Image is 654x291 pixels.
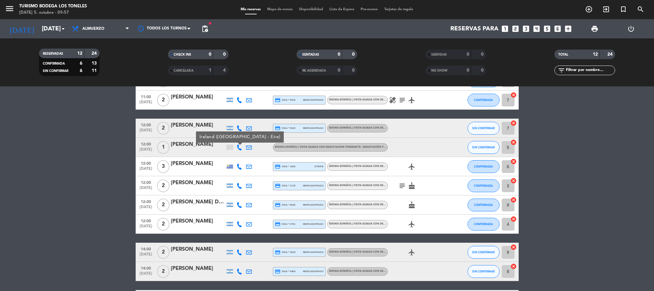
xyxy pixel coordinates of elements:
i: cancel [510,177,517,184]
strong: 0 [352,52,356,57]
span: 12:00 [138,159,154,167]
span: mercadopago [303,126,323,130]
i: search [637,5,644,13]
span: Tarjetas de regalo [381,8,417,11]
i: looks_two [511,25,520,33]
span: Idioma Español | Visita guiada con degustación - Familia [PERSON_NAME] Wine Series [329,184,450,187]
button: menu [5,4,14,16]
span: Lista de Espera [326,8,357,11]
span: mercadopago [303,269,323,273]
i: cake [408,182,416,190]
button: CONFIRMADA [468,160,500,173]
span: 12:00 [138,178,154,186]
strong: 6 [80,61,82,66]
strong: 1 [209,68,211,73]
div: LOG OUT [613,19,649,38]
i: looks_5 [543,25,551,33]
i: airplanemode_active [408,96,416,104]
strong: 12 [77,51,82,56]
span: CONFIRMADA [474,165,493,168]
span: mercadopago [303,98,323,102]
i: credit_card [275,202,281,208]
div: [PERSON_NAME] D'[PERSON_NAME] [171,198,225,206]
span: CONFIRMADA [474,222,493,226]
div: [PERSON_NAME] [171,121,225,130]
button: CONFIRMADA [468,179,500,192]
span: SIN CONFIRMAR [472,270,495,273]
span: Idioma Español | Visita guiada con degustación itinerante - Mosquita Muerta [329,165,443,168]
i: credit_card [275,183,281,189]
span: [DATE] [138,100,154,107]
span: 12:00 [138,121,154,128]
span: 12:00 [138,140,154,147]
i: credit_card [275,97,281,103]
span: [DATE] [138,252,154,260]
i: arrow_drop_down [59,25,67,33]
span: mercadopago [303,184,323,188]
span: 2 [157,179,169,192]
i: subject [398,96,406,104]
span: CONFIRMADA [474,98,493,102]
strong: 0 [467,52,469,57]
i: looks_4 [532,25,541,33]
div: Turismo Bodega Los Toneles [19,3,87,10]
strong: 0 [209,52,211,57]
button: CONFIRMADA [468,94,500,106]
span: visa * 1002 [275,164,296,169]
span: 1 [157,141,169,154]
span: TOTAL [558,53,568,56]
i: power_settings_new [627,25,635,33]
span: [DATE] [138,147,154,155]
span: 3 [157,160,169,173]
span: NO SHOW [431,69,447,72]
strong: 13 [92,61,98,66]
button: SIN CONFIRMAR [468,265,500,278]
strong: 24 [92,51,98,56]
i: subject [398,182,406,190]
i: looks_3 [522,25,530,33]
i: menu [5,4,14,13]
strong: 11 [92,68,98,73]
span: 2 [157,265,169,278]
div: Ireland ([GEOGRAPHIC_DATA] - Eire) [196,131,284,143]
button: SIN CONFIRMAR [468,122,500,135]
i: credit_card [275,249,281,255]
span: 2 [157,246,169,259]
span: visa * 5469 [275,269,296,274]
span: pending_actions [201,25,209,33]
i: filter_list [558,67,565,74]
span: SENTADAS [302,53,319,56]
span: Idioma Español | Visita guiada con degustación itinerante - Mosquita Muerta [329,251,443,253]
span: visa * 5419 [275,97,296,103]
span: Idioma Español | Visita guiada con degustación itinerante - Mosquita Muerta [329,98,443,101]
i: cancel [510,263,517,270]
span: 2 [157,199,169,211]
i: cancel [510,92,517,98]
span: 11:00 [138,93,154,100]
i: healing [389,96,396,104]
strong: 6 [80,68,82,73]
strong: 24 [607,52,614,57]
span: visa * 2701 [275,221,296,227]
span: print [591,25,598,33]
strong: 0 [481,68,485,73]
span: CONFIRMADA [474,184,493,187]
button: SIN CONFIRMAR [468,141,500,154]
span: RE AGENDADA [302,69,326,72]
span: SERVIDAS [431,53,447,56]
strong: 0 [338,68,340,73]
div: [PERSON_NAME] [171,264,225,273]
i: cancel [510,197,517,203]
div: [PERSON_NAME] [171,179,225,187]
span: Disponibilidad [296,8,326,11]
i: add_box [564,25,572,33]
div: [DATE] 5. octubre - 09:57 [19,10,87,16]
span: Idioma Español | Visita guiada con degustación itinerante - Mosquita Muerta [329,203,443,206]
span: Mapa de mesas [264,8,296,11]
i: [DATE] [5,22,39,36]
i: add_circle_outline [585,5,593,13]
i: looks_6 [553,25,562,33]
i: credit_card [275,164,281,169]
span: Mis reservas [237,8,264,11]
span: mercadopago [303,250,323,254]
